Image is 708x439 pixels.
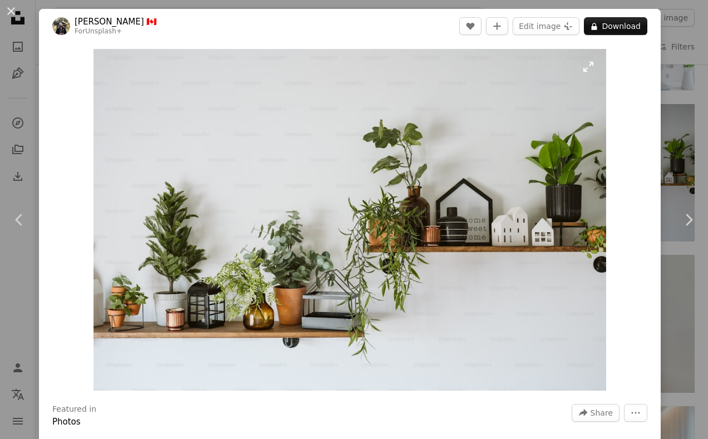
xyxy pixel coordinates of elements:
[624,404,647,422] button: More Actions
[52,404,96,415] h3: Featured in
[52,417,81,427] a: Photos
[572,404,619,422] button: Share this image
[52,17,70,35] img: Go to Jason Hawke 🇨🇦's profile
[85,27,122,35] a: Unsplash+
[669,166,708,273] a: Next
[94,49,606,391] img: a shelf filled with potted plants on top of a white wall
[486,17,508,35] button: Add to Collection
[459,17,481,35] button: Like
[584,17,647,35] button: Download
[94,49,606,391] button: Zoom in on this image
[75,27,157,36] div: For
[591,405,613,421] span: Share
[75,16,157,27] a: [PERSON_NAME] 🇨🇦
[513,17,579,35] button: Edit image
